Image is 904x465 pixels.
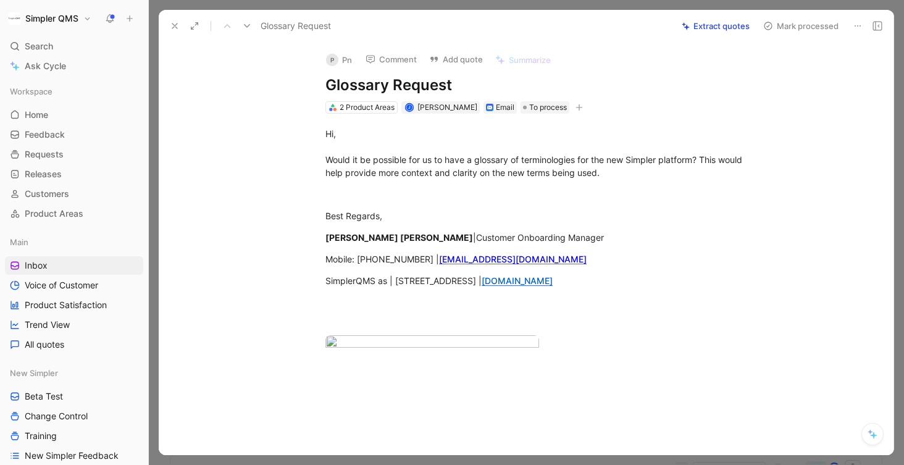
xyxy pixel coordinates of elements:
a: Requests [5,145,143,164]
div: P [326,54,338,66]
div: Search [5,37,143,56]
button: Extract quotes [676,17,755,35]
button: Mark processed [758,17,844,35]
h1: Simpler QMS [25,13,78,24]
span: Requests [25,148,64,161]
a: All quotes [5,335,143,354]
span: Releases [25,168,62,180]
button: Simpler QMSSimpler QMS [5,10,94,27]
img: Simpler QMS [8,12,20,25]
button: PPn [320,51,358,69]
a: Beta Test [5,387,143,406]
span: Home [25,109,48,121]
span: Product Areas [25,207,83,220]
span: New Simpler Feedback [25,450,119,462]
div: To process [521,101,569,114]
span: Customers [25,188,69,200]
span: Customer Onboarding Manager [476,232,604,243]
span: Search [25,39,53,54]
a: Voice of Customer [5,276,143,295]
span: | [473,232,476,243]
div: MainInboxVoice of CustomerProduct SatisfactionTrend ViewAll quotes [5,233,143,354]
span: Beta Test [25,390,63,403]
span: Summarize [509,54,551,65]
button: Add quote [424,51,488,68]
span: Best Regards, [325,211,382,221]
a: Inbox [5,256,143,275]
a: Product Areas [5,204,143,223]
a: Releases [5,165,143,183]
div: New SimplerBeta TestChange ControlTrainingNew Simpler Feedback [5,364,143,465]
button: Summarize [490,51,556,69]
a: Feedback [5,125,143,144]
span: Glossary Request [261,19,331,33]
span: Inbox [25,259,48,272]
a: Customers [5,185,143,203]
div: Hi, Would it be possible for us to have a glossary of terminologies for the new Simpler platform?... [325,127,753,179]
a: Training [5,427,143,445]
span: Mobile: [PHONE_NUMBER] | [325,254,439,264]
a: [EMAIL_ADDRESS][DOMAIN_NAME] [439,254,587,264]
span: Voice of Customer [25,279,98,291]
span: Training [25,430,57,442]
span: New Simpler [10,367,58,379]
a: Change Control [5,407,143,425]
span: Main [10,236,28,248]
a: Ask Cycle [5,57,143,75]
div: New Simpler [5,364,143,382]
span: [PERSON_NAME] [417,103,477,112]
span: To process [529,101,567,114]
span: Product Satisfaction [25,299,107,311]
span: Change Control [25,410,88,422]
div: Main [5,233,143,251]
span: Ask Cycle [25,59,66,73]
span: [PERSON_NAME] [PERSON_NAME] [325,232,473,243]
span: Feedback [25,128,65,141]
button: Comment [360,51,422,68]
a: Trend View [5,316,143,334]
div: Email [496,101,514,114]
div: 2 Product Areas [340,101,395,114]
span: All quotes [25,338,64,351]
img: 58ac545e-49be-45ee-9124-9e61bf5dfb43 [325,335,539,352]
a: Home [5,106,143,124]
a: Product Satisfaction [5,296,143,314]
a: New Simpler Feedback [5,446,143,465]
span: Trend View [25,319,70,331]
span: Workspace [10,85,52,98]
div: J [406,104,412,111]
h1: Glossary Request [325,75,753,95]
span: SimplerQMS as | [STREET_ADDRESS] | [325,275,482,286]
a: [DOMAIN_NAME] [482,275,553,286]
div: Workspace [5,82,143,101]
